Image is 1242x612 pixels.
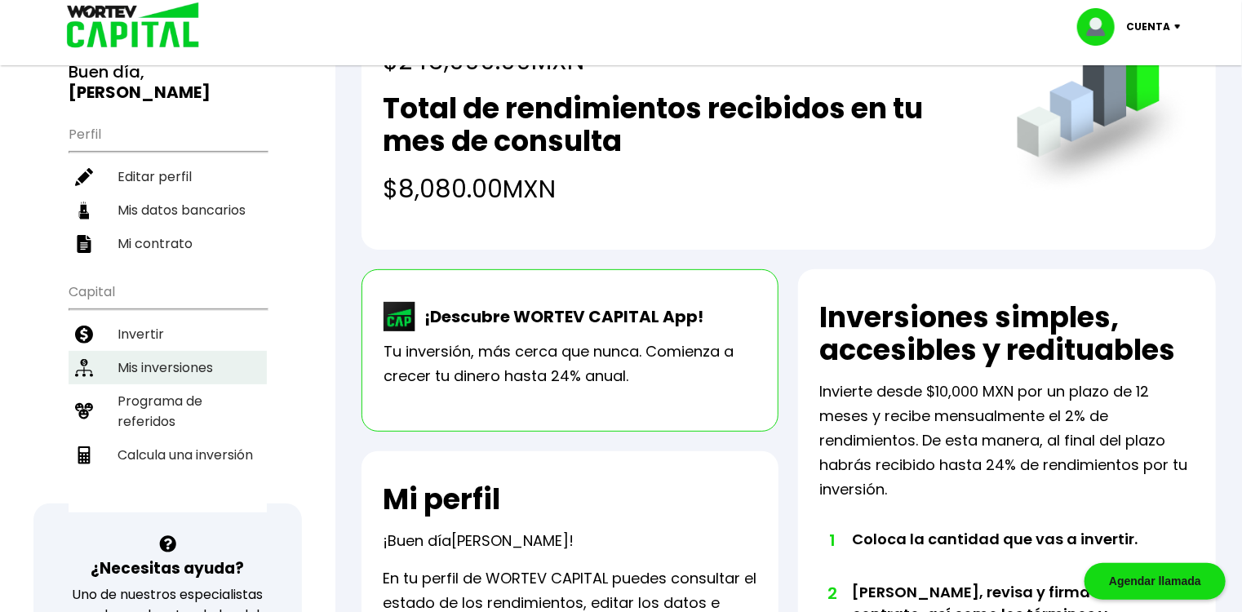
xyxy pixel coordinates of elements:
[852,528,1157,581] li: Coloca la cantidad que vas a invertir.
[384,339,757,388] p: Tu inversión, más cerca que nunca. Comienza a crecer tu dinero hasta 24% anual.
[75,235,93,253] img: contrato-icon.f2db500c.svg
[1126,15,1170,39] p: Cuenta
[69,62,267,103] h3: Buen día,
[819,301,1195,366] h2: Inversiones simples, accesibles y redituables
[69,160,267,193] a: Editar perfil
[416,304,703,329] p: ¡Descubre WORTEV CAPITAL App!
[383,529,574,553] p: ¡Buen día !
[451,530,569,551] span: [PERSON_NAME]
[1085,563,1226,600] div: Agendar llamada
[1077,8,1126,46] img: profile-image
[75,168,93,186] img: editar-icon.952d3147.svg
[1009,10,1195,195] img: grafica.516fef24.png
[69,116,267,260] ul: Perfil
[69,227,267,260] a: Mi contrato
[383,171,984,207] h4: $8,080.00 MXN
[69,384,267,438] a: Programa de referidos
[75,446,93,464] img: calculadora-icon.17d418c4.svg
[384,302,416,331] img: wortev-capital-app-icon
[69,81,211,104] b: [PERSON_NAME]
[383,92,984,157] h2: Total de rendimientos recibidos en tu mes de consulta
[827,581,836,605] span: 2
[69,273,267,512] ul: Capital
[69,351,267,384] a: Mis inversiones
[383,483,500,516] h2: Mi perfil
[69,193,267,227] a: Mis datos bancarios
[75,359,93,377] img: inversiones-icon.6695dc30.svg
[91,557,244,580] h3: ¿Necesitas ayuda?
[819,379,1195,502] p: Invierte desde $10,000 MXN por un plazo de 12 meses y recibe mensualmente el 2% de rendimientos. ...
[75,326,93,344] img: invertir-icon.b3b967d7.svg
[827,528,836,552] span: 1
[75,402,93,420] img: recomiendanos-icon.9b8e9327.svg
[69,317,267,351] a: Invertir
[1170,24,1192,29] img: icon-down
[69,438,267,472] a: Calcula una inversión
[75,202,93,220] img: datos-icon.10cf9172.svg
